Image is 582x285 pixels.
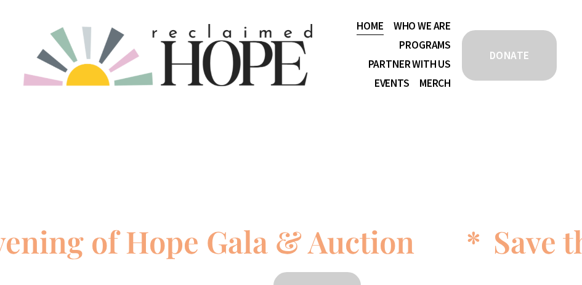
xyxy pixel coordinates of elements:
span: Programs [399,37,451,54]
a: Home [357,17,383,36]
a: Merch [419,74,451,94]
a: DONATE [460,28,559,82]
span: Who We Are [394,18,451,35]
a: Events [374,74,410,94]
img: Reclaimed Hope Initiative [23,24,312,86]
a: folder dropdown [399,36,451,55]
a: folder dropdown [368,55,451,74]
a: folder dropdown [394,17,451,36]
span: Partner With Us [368,56,451,73]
